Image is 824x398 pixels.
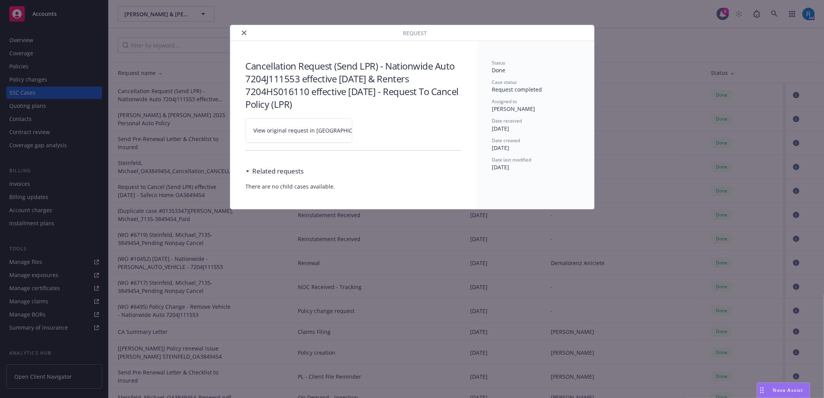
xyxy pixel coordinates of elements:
a: View original request in [GEOGRAPHIC_DATA] [246,118,352,143]
span: Request completed [492,86,542,93]
span: Case status [492,79,517,85]
span: Date received [492,117,522,124]
span: Status [492,60,506,66]
div: Related requests [246,166,304,176]
span: [PERSON_NAME] [492,105,535,112]
span: Assigned to [492,98,517,105]
span: There are no child cases available. [246,182,461,190]
span: Nova Assist [773,387,804,393]
button: close [240,28,249,37]
h3: Cancellation Request (Send LPR) - Nationwide Auto 7204J111553 effective [DATE] & Renters 7204HS01... [246,60,461,111]
button: Nova Assist [757,383,810,398]
div: Drag to move [757,383,767,398]
span: Done [492,66,506,74]
span: Date created [492,137,520,144]
span: [DATE] [492,163,510,171]
span: [DATE] [492,144,510,151]
span: [DATE] [492,125,510,132]
h3: Related requests [253,166,304,176]
span: Request [403,29,427,37]
span: Date last modified [492,156,532,163]
span: View original request in [GEOGRAPHIC_DATA] [254,126,371,134]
